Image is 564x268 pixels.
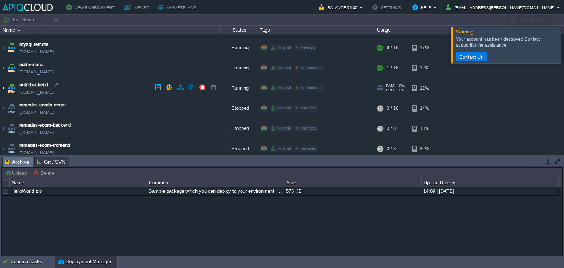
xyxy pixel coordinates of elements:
div: Size [285,178,421,187]
img: AMDAwAAAACH5BAEAAAAALAAAAAABAAEAAAICRAEAOw== [0,38,6,58]
div: 17% [412,38,436,58]
span: Archive [5,157,29,167]
button: Balance ₹0.00 [319,3,359,12]
button: Settings [372,3,403,12]
div: Status [221,26,257,34]
div: 0 / 8 [387,139,396,159]
div: nilkamal [270,65,292,71]
img: AMDAwAAAACH5BAEAAAAALAAAAAABAAEAAAICRAEAOw== [7,58,17,78]
span: Warning [456,29,473,35]
div: 14% [412,98,436,118]
div: 32% [412,139,436,159]
div: Stopped [221,98,257,118]
div: Sample package which you can deploy to your environment. Feel free to delete and upload a package... [147,187,283,195]
div: nilkamal [270,125,292,132]
a: HelloWorld.zip [11,188,42,194]
div: 12% [412,78,436,98]
a: [DOMAIN_NAME] [19,68,54,76]
img: AMDAwAAAACH5BAEAAAAALAAAAAABAAEAAAICRAEAOw== [7,119,17,138]
button: Import [124,3,151,12]
button: Marketplace [158,3,198,12]
button: New Environment [66,3,117,12]
div: Upload Date [422,178,558,187]
span: Nutriscience [300,65,323,70]
div: nilkamal [270,44,292,51]
span: RAM [386,84,394,88]
div: 575 KB [284,187,421,195]
div: 13% [412,119,436,138]
a: [DOMAIN_NAME] [19,88,54,96]
div: 14:09 | [DATE] [422,187,558,195]
span: CPU [386,88,394,93]
button: Contact Us [457,54,485,60]
div: Your account has been destroyed. for the assistance. [456,36,559,48]
a: mysql remote [19,41,48,48]
button: Deployment Manager [58,258,111,265]
div: Tags [258,26,375,34]
span: 1% [397,88,404,93]
div: Running [221,58,257,78]
div: nilkamal [270,145,292,152]
div: No active tasks [9,256,55,268]
a: remedes-ecom-frontend [19,142,70,149]
img: AMDAwAAAACH5BAEAAAAALAAAAAABAAEAAAICRAEAOw== [7,78,17,98]
button: Help [412,3,433,12]
a: remedes-admin-ecom [19,101,66,109]
div: Running [221,78,257,98]
span: Nutriscience [300,86,323,90]
a: nutri-backend [19,81,48,88]
img: AMDAwAAAACH5BAEAAAAALAAAAAABAAEAAAICRAEAOw== [7,98,17,118]
button: Delete [33,170,57,176]
a: [DOMAIN_NAME] [19,129,54,136]
span: remedes [300,146,316,151]
button: [EMAIL_ADDRESS][PERSON_NAME][DOMAIN_NAME] [446,3,557,12]
div: Running [221,38,257,58]
img: APIQCloud [3,4,53,11]
div: nilkamal [270,105,292,112]
div: nilkamal [270,85,292,91]
span: 10% [397,84,405,88]
img: AMDAwAAAACH5BAEAAAAALAAAAAABAAEAAAICRAEAOw== [0,139,6,159]
img: AMDAwAAAACH5BAEAAAAALAAAAAABAAEAAAICRAEAOw== [0,78,6,98]
div: 0 / 16 [387,98,398,118]
span: remedes [300,106,316,110]
img: AMDAwAAAACH5BAEAAAAALAAAAAABAAEAAAICRAEAOw== [17,29,21,31]
div: Stopped [221,139,257,159]
img: AMDAwAAAACH5BAEAAAAALAAAAAABAAEAAAICRAEAOw== [0,119,6,138]
a: remedes-ecom-backend [19,122,71,129]
span: [DOMAIN_NAME] [19,48,54,55]
a: [DOMAIN_NAME] [19,149,54,156]
img: AMDAwAAAACH5BAEAAAAALAAAAAABAAEAAAICRAEAOw== [7,38,17,58]
img: AMDAwAAAACH5BAEAAAAALAAAAAABAAEAAAICRAEAOw== [0,58,6,78]
img: AMDAwAAAACH5BAEAAAAALAAAAAABAAEAAAICRAEAOw== [7,139,17,159]
div: 12% [412,58,436,78]
span: remedes [300,126,316,130]
div: Name [10,178,147,187]
div: Comment [147,178,284,187]
button: Upload [5,170,29,176]
span: Meeraki [300,45,315,50]
div: Usage [375,26,453,34]
a: [DOMAIN_NAME] [19,109,54,116]
div: 6 / 16 [387,38,398,58]
div: Stopped [221,119,257,138]
div: 0 / 8 [387,119,396,138]
img: AMDAwAAAACH5BAEAAAAALAAAAAABAAEAAAICRAEAOw== [0,98,6,118]
div: 1 / 16 [387,58,398,78]
a: nutra-menu [19,61,43,68]
div: Name [1,26,220,34]
span: Git / SVN [37,157,65,166]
